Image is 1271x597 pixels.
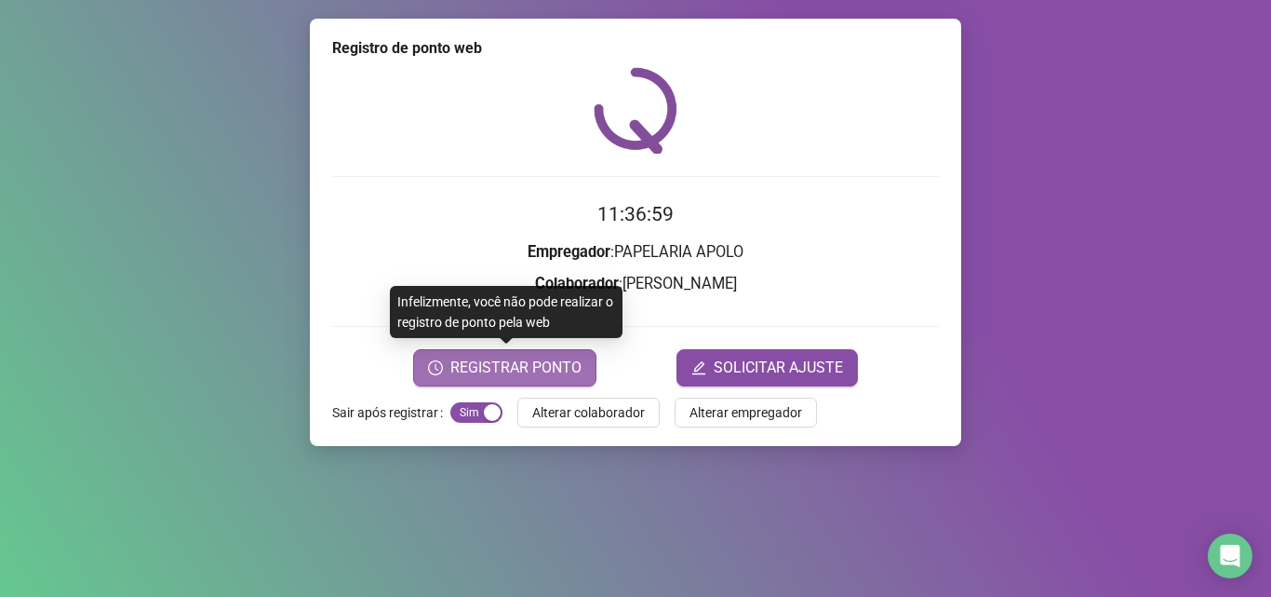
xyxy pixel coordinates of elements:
[332,398,450,427] label: Sair após registrar
[428,360,443,375] span: clock-circle
[1208,534,1252,578] div: Open Intercom Messenger
[332,240,939,265] h3: : PAPELARIA APOLO
[450,357,582,379] span: REGISTRAR PONTO
[594,67,677,154] img: QRPoint
[390,286,622,338] div: Infelizmente, você não pode realizar o registro de ponto pela web
[332,37,939,60] div: Registro de ponto web
[528,243,610,261] strong: Empregador
[675,398,817,427] button: Alterar empregador
[689,402,802,423] span: Alterar empregador
[676,349,858,387] button: editSOLICITAR AJUSTE
[691,360,706,375] span: edit
[532,402,645,423] span: Alterar colaborador
[714,357,843,379] span: SOLICITAR AJUSTE
[332,272,939,296] h3: : [PERSON_NAME]
[413,349,596,387] button: REGISTRAR PONTO
[535,275,619,292] strong: Colaborador
[517,398,660,427] button: Alterar colaborador
[597,203,674,225] time: 11:36:59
